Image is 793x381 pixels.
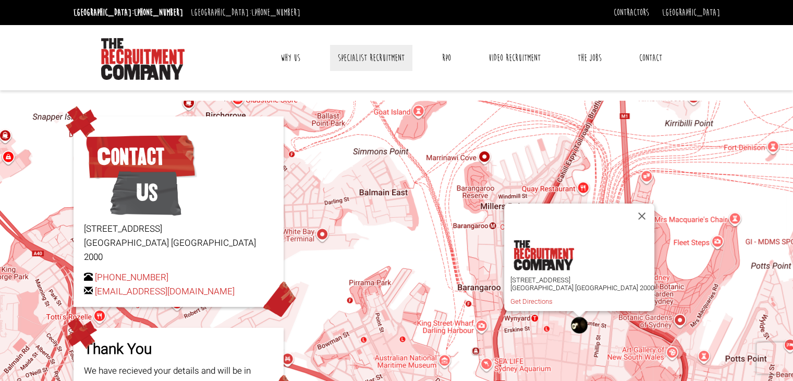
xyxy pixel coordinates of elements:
[95,285,235,298] a: [EMAIL_ADDRESS][DOMAIN_NAME]
[480,45,548,71] a: Video Recruitment
[510,297,553,305] a: Get Directions
[631,45,670,71] a: Contact
[110,166,181,219] span: Us
[571,317,588,334] div: The Recruitment Company
[513,240,574,270] img: the-recruitment-company.png
[434,45,459,71] a: RPO
[273,45,308,71] a: Why Us
[614,7,649,18] a: Contractors
[84,130,197,183] span: Contact
[251,7,300,18] a: [PHONE_NUMBER]
[570,45,609,71] a: The Jobs
[134,7,183,18] a: [PHONE_NUMBER]
[95,271,168,284] a: [PHONE_NUMBER]
[84,342,273,358] h3: Thank You
[188,4,303,21] li: [GEOGRAPHIC_DATA]:
[101,38,185,80] img: The Recruitment Company
[662,7,720,18] a: [GEOGRAPHIC_DATA]
[510,276,654,292] p: [STREET_ADDRESS] [GEOGRAPHIC_DATA] [GEOGRAPHIC_DATA] 2000
[629,204,654,229] button: Close
[84,222,273,265] p: [STREET_ADDRESS] [GEOGRAPHIC_DATA] [GEOGRAPHIC_DATA] 2000
[330,45,412,71] a: Specialist Recruitment
[71,4,186,21] li: [GEOGRAPHIC_DATA]:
